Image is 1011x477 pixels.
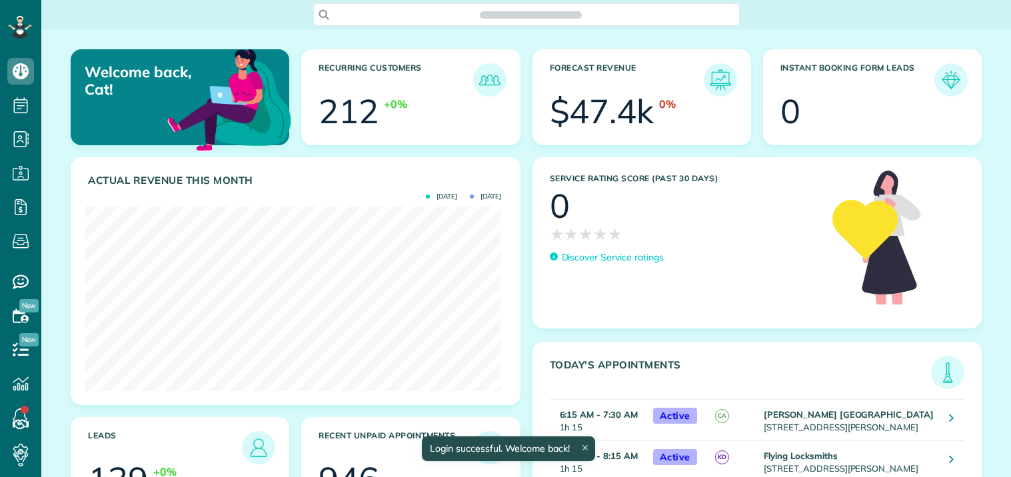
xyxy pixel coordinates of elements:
[550,174,820,183] h3: Service Rating score (past 30 days)
[760,399,940,440] td: [STREET_ADDRESS][PERSON_NAME]
[88,175,506,187] h3: Actual Revenue this month
[319,95,379,128] div: 212
[550,63,704,97] h3: Forecast Revenue
[19,333,39,346] span: New
[550,359,932,389] h3: Today's Appointments
[550,399,646,440] td: 1h 15
[560,450,638,461] strong: 7:00 AM - 8:15 AM
[477,67,503,93] img: icon_recurring_customers-cf858462ba22bcd05b5a5880d41d6543d210077de5bb9ebc9590e49fd87d84ed.png
[470,193,501,200] span: [DATE]
[19,299,39,312] span: New
[593,223,608,246] span: ★
[564,223,578,246] span: ★
[780,63,934,97] h3: Instant Booking Form Leads
[550,95,654,128] div: $47.4k
[562,250,664,264] p: Discover Service ratings
[319,431,473,464] h3: Recent unpaid appointments
[384,97,407,112] div: +0%
[550,189,570,223] div: 0
[780,95,800,128] div: 0
[938,67,964,93] img: icon_form_leads-04211a6a04a5b2264e4ee56bc0799ec3eb69b7e499cbb523a139df1d13a81ae0.png
[764,450,837,461] strong: Flying Locksmiths
[165,34,294,163] img: dashboard_welcome-42a62b7d889689a78055ac9021e634bf52bae3f8056760290aed330b23ab8690.png
[422,436,595,461] div: Login successful. Welcome back!
[578,223,593,246] span: ★
[560,409,638,420] strong: 6:15 AM - 7:30 AM
[715,409,729,423] span: CA
[764,409,934,420] strong: [PERSON_NAME] [GEOGRAPHIC_DATA]
[608,223,622,246] span: ★
[715,450,729,464] span: KD
[707,67,734,93] img: icon_forecast_revenue-8c13a41c7ed35a8dcfafea3cbb826a0462acb37728057bba2d056411b612bbbe.png
[477,434,503,461] img: icon_unpaid_appointments-47b8ce3997adf2238b356f14209ab4cced10bd1f174958f3ca8f1d0dd7fffeee.png
[653,449,697,466] span: Active
[426,193,457,200] span: [DATE]
[493,8,568,21] span: Search ZenMaid…
[245,434,272,461] img: icon_leads-1bed01f49abd5b7fead27621c3d59655bb73ed531f8eeb49469d10e621d6b896.png
[550,250,664,264] a: Discover Service ratings
[550,223,564,246] span: ★
[88,431,242,464] h3: Leads
[659,97,676,112] div: 0%
[85,63,218,99] p: Welcome back, Cat!
[319,63,473,97] h3: Recurring Customers
[934,359,961,386] img: icon_todays_appointments-901f7ab196bb0bea1936b74009e4eb5ffbc2d2711fa7634e0d609ed5ef32b18b.png
[653,408,697,424] span: Active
